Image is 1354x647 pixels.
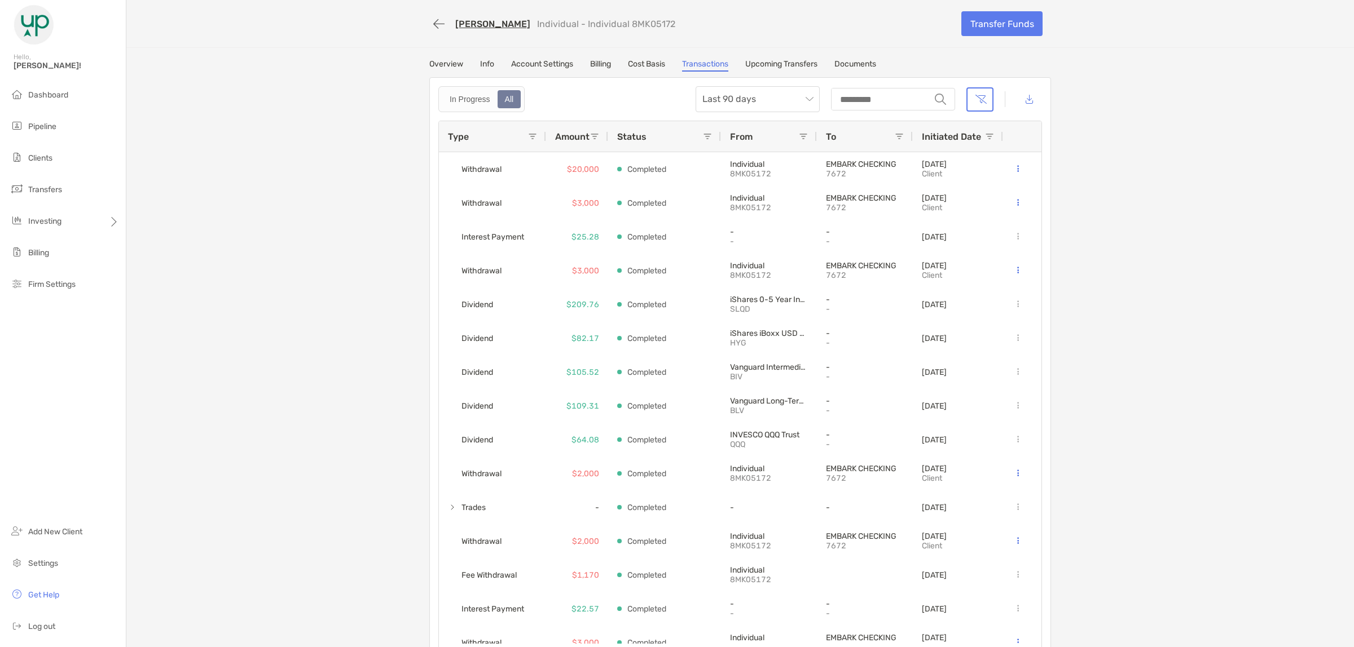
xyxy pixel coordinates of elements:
p: client [922,203,947,212]
p: $3,000 [572,196,599,210]
span: Withdrawal [461,464,502,483]
p: - [826,295,904,304]
p: - [826,329,904,338]
p: [DATE] [922,367,947,377]
p: - [826,503,904,512]
span: Type [448,131,469,142]
p: BLV [730,406,808,415]
p: - [730,599,808,609]
p: iShares 0-5 Year Investment Grade Corporate Bond E [730,295,808,304]
p: - [826,372,904,382]
p: - [826,599,904,609]
p: Completed [627,365,666,379]
p: Individual [730,193,808,203]
p: EMBARK CHECKING [826,261,904,271]
p: EMBARK CHECKING [826,633,904,642]
p: Vanguard Intermediate-Term Bond ETF [730,362,808,372]
a: Upcoming Transfers [745,59,817,72]
span: Last 90 days [702,87,813,112]
p: Completed [627,298,666,312]
span: Transfers [28,185,62,194]
div: - [546,490,608,524]
p: iShares iBoxx USD High Yield Corporate Bond ETF [730,329,808,338]
p: [DATE] [922,570,947,580]
p: Completed [627,196,666,210]
p: client [922,271,947,280]
span: [PERSON_NAME]! [14,61,119,70]
p: QQQ [730,440,808,449]
p: 8MK05172 [730,271,808,280]
p: - [826,396,904,406]
p: Individual - Individual 8MK05172 [537,19,675,29]
span: Withdrawal [461,194,502,212]
p: Completed [627,162,666,176]
p: [DATE] [922,300,947,309]
p: INVESCO QQQ Trust [730,430,808,440]
span: Withdrawal [461,532,502,551]
p: EMBARK CHECKING [826,464,904,473]
a: Info [480,59,494,72]
p: - [730,503,808,512]
span: Billing [28,248,49,258]
p: $22.57 [572,602,599,616]
p: [DATE] [922,193,947,203]
p: $105.52 [566,365,599,379]
p: 8MK05172 [730,575,808,584]
p: Completed [627,568,666,582]
p: 7672 [826,473,904,483]
p: 8MK05172 [730,169,808,179]
img: transfers icon [10,182,24,196]
p: 7672 [826,169,904,179]
span: Settings [28,559,58,568]
p: 7672 [826,271,904,280]
span: Interest Payment [461,600,524,618]
p: $3,000 [572,264,599,278]
span: Dividend [461,363,493,382]
img: Zoe Logo [14,5,54,45]
img: clients icon [10,150,24,164]
p: Completed [627,534,666,548]
p: Individual [730,464,808,473]
p: $25.28 [572,230,599,244]
a: Cost Basis [628,59,665,72]
div: All [499,91,520,107]
p: EMBARK CHECKING [826,531,904,541]
p: - [826,304,904,314]
p: [DATE] [922,401,947,411]
p: Individual [730,261,808,271]
span: Initiated Date [922,131,981,142]
span: Fee Withdrawal [461,566,517,584]
p: Individual [730,159,808,169]
p: - [826,609,904,618]
p: Completed [627,399,666,413]
p: $2,000 [572,467,599,481]
p: $2,000 [572,534,599,548]
a: [PERSON_NAME] [455,19,530,29]
span: Pipeline [28,122,56,131]
p: - [826,227,904,237]
a: Transfer Funds [961,11,1043,36]
p: Completed [627,264,666,278]
span: Trades [461,498,486,517]
p: - [730,237,808,246]
p: Completed [627,331,666,345]
p: [DATE] [922,503,947,512]
p: - [826,362,904,372]
p: - [826,430,904,440]
span: Firm Settings [28,280,76,289]
p: - [730,609,808,618]
p: $64.08 [572,433,599,447]
p: - [826,406,904,415]
img: input icon [935,94,946,105]
p: Completed [627,230,666,244]
img: pipeline icon [10,119,24,132]
span: To [826,131,836,142]
p: 8MK05172 [730,541,808,551]
p: [DATE] [922,633,947,642]
p: - [826,237,904,246]
span: Log out [28,622,55,631]
span: Add New Client [28,527,82,537]
p: client [922,169,947,179]
img: logout icon [10,619,24,632]
p: $1,170 [572,568,599,582]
